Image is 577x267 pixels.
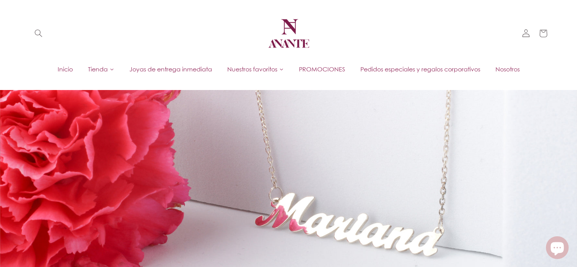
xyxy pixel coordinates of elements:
[80,63,122,75] a: Tienda
[360,65,480,73] span: Pedidos especiales y regalos corporativos
[353,63,488,75] a: Pedidos especiales y regalos corporativos
[227,65,277,73] span: Nuestros favoritos
[263,8,314,59] a: Anante Joyería | Diseño mexicano
[50,63,80,75] a: Inicio
[129,65,212,73] span: Joyas de entrega inmediata
[220,63,291,75] a: Nuestros favoritos
[30,25,47,42] summary: Búsqueda
[291,63,353,75] a: PROMOCIONES
[544,236,571,261] inbox-online-store-chat: Chat de la tienda online Shopify
[299,65,345,73] span: PROMOCIONES
[488,63,527,75] a: Nosotros
[58,65,73,73] span: Inicio
[88,65,108,73] span: Tienda
[266,11,311,56] img: Anante Joyería | Diseño mexicano
[495,65,520,73] span: Nosotros
[122,63,220,75] a: Joyas de entrega inmediata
